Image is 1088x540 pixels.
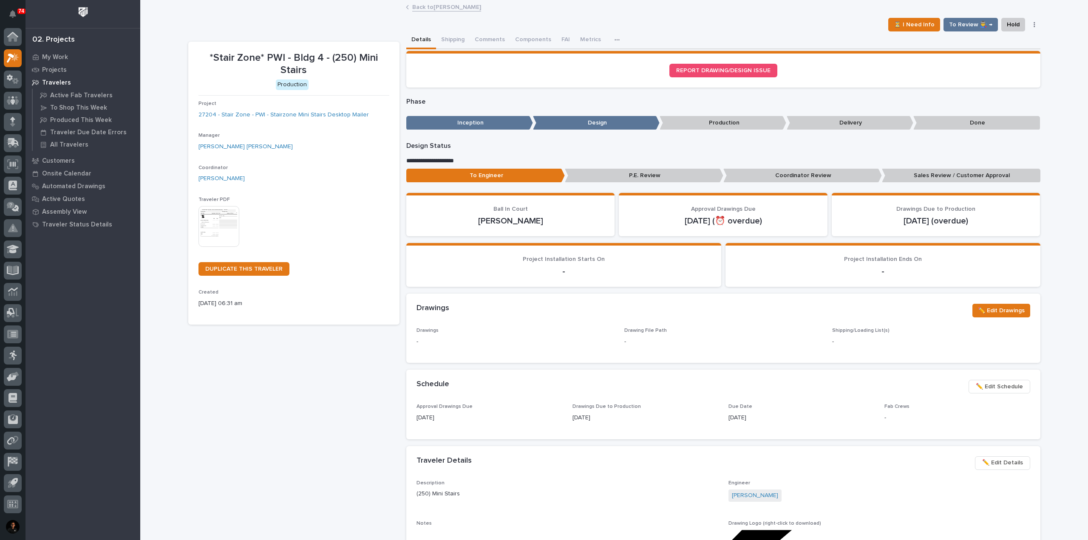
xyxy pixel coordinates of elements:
p: Active Quotes [42,195,85,203]
span: Coordinator [198,165,228,170]
div: Production [276,79,309,90]
button: ✏️ Edit Drawings [972,304,1030,317]
a: Back to[PERSON_NAME] [412,2,481,11]
button: Metrics [575,31,606,49]
h2: Drawings [416,304,449,313]
span: ✏️ Edit Details [982,458,1023,468]
p: All Travelers [50,141,88,149]
span: Shipping/Loading List(s) [832,328,890,333]
span: Hold [1007,20,1020,30]
a: DUPLICATE THIS TRAVELER [198,262,289,276]
button: ⏳ I Need Info [888,18,940,31]
a: Onsite Calendar [25,167,140,180]
button: Comments [470,31,510,49]
p: [DATE] (overdue) [842,216,1030,226]
span: Project Installation Starts On [523,256,605,262]
a: [PERSON_NAME] [PERSON_NAME] [198,142,293,151]
span: Notes [416,521,432,526]
span: Approval Drawings Due [416,404,473,409]
p: Phase [406,98,1040,106]
a: [PERSON_NAME] [198,174,245,183]
a: [PERSON_NAME] [732,491,778,500]
a: Customers [25,154,140,167]
a: REPORT DRAWING/DESIGN ISSUE [669,64,777,77]
h2: Schedule [416,380,449,389]
p: To Shop This Week [50,104,107,112]
p: Produced This Week [50,116,112,124]
p: - [416,337,614,346]
p: Production [660,116,786,130]
span: ✏️ Edit Schedule [976,382,1023,392]
a: Produced This Week [33,114,140,126]
span: Drawing Logo (right-click to download) [728,521,821,526]
span: Drawings Due to Production [896,206,975,212]
a: Travelers [25,76,140,89]
img: Workspace Logo [75,4,91,20]
a: Active Quotes [25,192,140,205]
a: Projects [25,63,140,76]
p: [DATE] 06:31 am [198,299,389,308]
p: - [624,337,626,346]
p: Onsite Calendar [42,170,91,178]
span: Ball In Court [493,206,528,212]
p: - [736,266,1030,277]
p: Coordinator Review [723,169,882,183]
span: Manager [198,133,220,138]
span: Drawings Due to Production [572,404,641,409]
p: [DATE] [572,413,718,422]
button: Hold [1001,18,1025,31]
p: *Stair Zone* PWI - Bldg 4 - (250) Mini Stairs [198,52,389,76]
a: Assembly View [25,205,140,218]
a: Active Fab Travelers [33,89,140,101]
a: To Shop This Week [33,102,140,113]
span: Project Installation Ends On [844,256,922,262]
p: Travelers [42,79,71,87]
p: [DATE] [728,413,874,422]
p: (250) Mini Stairs [416,489,718,498]
a: My Work [25,51,140,63]
p: [PERSON_NAME] [416,216,605,226]
button: ✏️ Edit Details [975,456,1030,470]
a: Traveler Due Date Errors [33,126,140,138]
button: Details [406,31,436,49]
p: Projects [42,66,67,74]
button: users-avatar [4,518,22,536]
span: ⏳ I Need Info [894,20,935,30]
p: [DATE] [416,413,562,422]
span: Drawings [416,328,439,333]
a: Automated Drawings [25,180,140,192]
p: Automated Drawings [42,183,105,190]
button: To Review 👨‍🏭 → [943,18,998,31]
p: P.E. Review [565,169,723,183]
p: Design Status [406,142,1040,150]
button: Components [510,31,556,49]
div: Notifications74 [11,10,22,24]
a: 27204 - Stair Zone - PWI - Stairzone Mini Stairs Desktop Mailer [198,110,369,119]
p: Delivery [787,116,913,130]
p: Traveler Status Details [42,221,112,229]
span: Description [416,481,445,486]
p: Customers [42,157,75,165]
p: Done [913,116,1040,130]
span: Engineer [728,481,750,486]
button: Notifications [4,5,22,23]
p: Inception [406,116,533,130]
span: Fab Crews [884,404,909,409]
span: DUPLICATE THIS TRAVELER [205,266,283,272]
span: Due Date [728,404,752,409]
div: 02. Projects [32,35,75,45]
p: 74 [19,8,24,14]
button: Shipping [436,31,470,49]
span: ✏️ Edit Drawings [978,305,1025,316]
span: To Review 👨‍🏭 → [949,20,992,30]
span: Traveler PDF [198,197,230,202]
button: FAI [556,31,575,49]
span: Created [198,290,218,295]
p: To Engineer [406,169,565,183]
a: All Travelers [33,139,140,150]
p: Active Fab Travelers [50,92,113,99]
button: ✏️ Edit Schedule [969,380,1030,393]
span: Approval Drawings Due [691,206,756,212]
p: Assembly View [42,208,87,216]
span: REPORT DRAWING/DESIGN ISSUE [676,68,771,74]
